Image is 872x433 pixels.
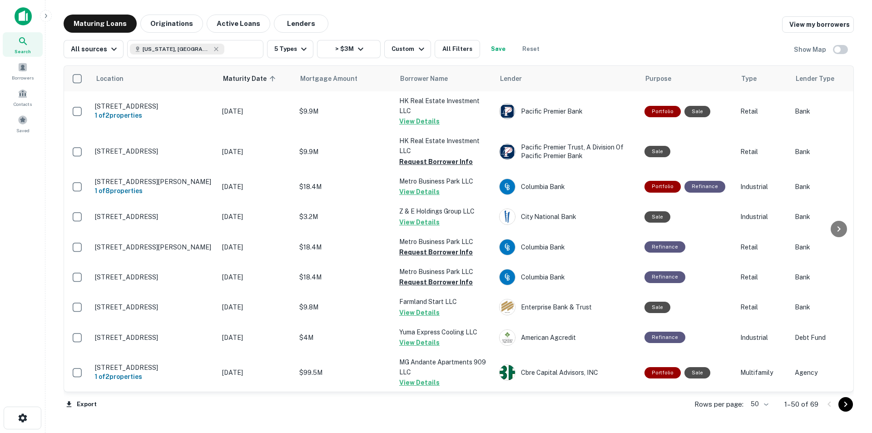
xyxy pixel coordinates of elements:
p: Bank [795,182,867,192]
div: City National Bank [499,209,635,225]
span: Search [15,48,31,55]
div: This is a portfolio loan with 8 properties [644,181,681,192]
p: [STREET_ADDRESS] [95,303,213,311]
p: [DATE] [222,182,290,192]
span: Contacts [14,100,32,108]
button: Active Loans [207,15,270,33]
p: $18.4M [299,272,390,282]
p: $99.5M [299,368,390,378]
p: Retail [740,147,786,157]
p: HK Real Estate Investment LLC [399,96,490,116]
button: View Details [399,217,440,228]
button: All Filters [435,40,480,58]
button: Custom [384,40,431,58]
p: HK Real Estate Investment LLC [399,136,490,156]
p: [STREET_ADDRESS] [95,147,213,155]
p: Metro Business Park LLC [399,237,490,247]
a: Borrowers [3,59,43,83]
p: Industrial [740,182,786,192]
button: 5 Types [267,40,313,58]
button: Save your search to get updates of matches that match your search criteria. [484,40,513,58]
button: View Details [399,337,440,348]
h6: 1 of 8 properties [95,186,213,196]
span: Mortgage Amount [300,73,369,84]
th: Borrower Name [395,66,495,91]
button: Reset [516,40,545,58]
p: Retail [740,106,786,116]
p: [DATE] [222,302,290,312]
p: [DATE] [222,272,290,282]
button: View Details [399,116,440,127]
img: capitalize-icon.png [15,7,32,25]
div: Pacific Premier Trust, A Division Of Pacific Premier Bank [499,143,635,159]
p: Bank [795,302,867,312]
th: Maturity Date [218,66,295,91]
a: Saved [3,111,43,136]
h6: Show Map [794,45,827,55]
p: [STREET_ADDRESS] [95,333,213,342]
p: Debt Fund [795,333,867,343]
p: [DATE] [222,333,290,343]
div: This loan purpose was for refinancing [684,181,725,192]
p: [DATE] [222,106,290,116]
p: $9.8M [299,302,390,312]
div: Enterprise Bank & Trust [499,299,635,315]
img: picture [500,330,515,345]
div: Sale [644,302,670,313]
th: Type [736,66,790,91]
p: [DATE] [222,212,290,222]
p: [STREET_ADDRESS] [95,213,213,221]
div: All sources [71,44,119,55]
div: This is a portfolio loan with 2 properties [644,106,681,117]
span: Borrower Name [400,73,448,84]
p: $4M [299,333,390,343]
div: Sale [684,367,710,378]
span: [US_STATE], [GEOGRAPHIC_DATA] [143,45,211,53]
div: Sale [644,146,670,157]
img: picture [500,365,515,380]
button: View Details [399,186,440,197]
div: This loan purpose was for refinancing [644,271,685,283]
div: 50 [747,398,770,411]
th: Mortgage Amount [295,66,395,91]
button: Export [64,398,99,411]
span: Location [96,73,124,84]
button: Request Borrower Info [399,247,473,258]
p: Retail [740,272,786,282]
p: [STREET_ADDRESS] [95,363,213,372]
p: Metro Business Park LLC [399,176,490,186]
button: Originations [140,15,203,33]
p: $18.4M [299,242,390,252]
button: > $3M [317,40,381,58]
span: Saved [16,127,30,134]
img: picture [500,239,515,255]
p: MG Andante Apartments 909 LLC [399,357,490,377]
button: Request Borrower Info [399,156,473,167]
p: $9.9M [299,106,390,116]
a: Contacts [3,85,43,109]
p: Industrial [740,333,786,343]
div: Search [3,32,43,57]
th: Purpose [640,66,736,91]
p: Retail [740,242,786,252]
div: Pacific Premier Bank [499,103,635,119]
p: $9.9M [299,147,390,157]
h6: 1 of 2 properties [95,372,213,382]
p: Bank [795,242,867,252]
p: [STREET_ADDRESS][PERSON_NAME] [95,243,213,251]
img: picture [500,144,515,159]
img: picture [500,299,515,315]
div: Cbre Capital Advisors, INC [499,364,635,381]
p: [DATE] [222,242,290,252]
p: $3.2M [299,212,390,222]
p: Metro Business Park LLC [399,267,490,277]
span: Purpose [645,73,671,84]
img: picture [500,269,515,285]
a: View my borrowers [782,16,854,33]
th: Lender Type [790,66,872,91]
img: picture [500,104,515,119]
button: Request Borrower Info [399,277,473,288]
span: Lender [500,73,522,84]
